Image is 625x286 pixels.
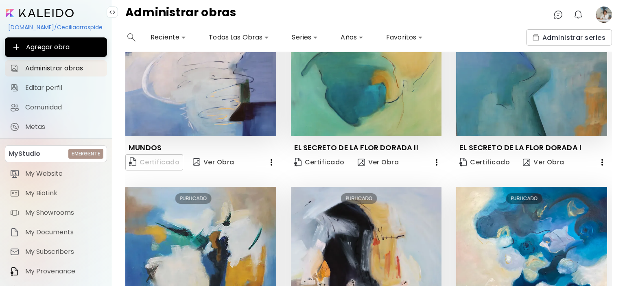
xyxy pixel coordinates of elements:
[5,60,107,76] a: Administrar obras iconAdministrar obras
[526,29,612,46] button: collectionsAdministrar series
[5,244,107,260] a: itemMy Subscribers
[358,159,365,166] img: view-art
[553,10,563,20] img: chatIcon
[25,64,102,72] span: Administrar obras
[5,80,107,96] a: Editar perfil iconEditar perfil
[25,123,102,131] span: Metas
[205,31,272,44] div: Todas Las Obras
[341,193,377,204] div: PUBLICADO
[109,9,116,15] img: collapse
[358,158,399,167] span: Ver Obra
[533,33,605,42] span: Administrar series
[533,34,539,41] img: collections
[354,154,402,170] button: view-artVer Obra
[459,143,581,153] p: EL SECRETO DE LA FLOR DORADA I
[520,154,568,170] button: view-artVer Obra
[456,154,513,170] a: CertificateCertificado
[25,103,102,111] span: Comunidad
[459,158,510,167] span: Certificado
[10,208,20,218] img: item
[25,170,102,178] span: My Website
[573,10,583,20] img: bellIcon
[193,158,200,166] img: view-art
[11,42,101,52] span: Agregar obra
[10,83,20,93] img: Editar perfil icon
[190,154,238,170] button: view-artVer Obra
[175,193,212,204] div: PUBLICADO
[129,143,162,153] p: MUNDOS
[10,169,20,179] img: item
[291,154,348,170] a: CertificateCertificado
[337,31,367,44] div: Años
[10,227,20,237] img: item
[25,189,102,197] span: My BioLink
[523,159,530,166] img: view-art
[5,166,107,182] a: itemMy Website
[10,188,20,198] img: item
[25,248,102,256] span: My Subscribers
[10,63,20,73] img: Administrar obras icon
[25,267,102,275] span: My Provenance
[5,119,107,135] a: completeMetas iconMetas
[294,158,302,166] img: Certificate
[5,99,107,116] a: Comunidad iconComunidad
[127,33,135,41] img: search
[288,31,321,44] div: Series
[506,193,542,204] div: PUBLICADO
[383,31,426,44] div: Favoritos
[10,103,20,112] img: Comunidad icon
[9,149,40,159] p: MyStudio
[125,7,236,23] h4: Administrar obras
[125,29,138,46] button: search
[5,37,107,57] button: Agregar obra
[193,157,234,167] span: Ver Obra
[571,8,585,22] button: bellIcon
[25,228,102,236] span: My Documents
[25,209,102,217] span: My Showrooms
[25,84,102,92] span: Editar perfil
[10,247,20,257] img: item
[294,158,345,167] span: Certificado
[459,158,467,166] img: Certificate
[147,31,189,44] div: Reciente
[294,143,418,153] p: EL SECRETO DE LA FLOR DORADA II
[10,266,20,276] img: item
[5,224,107,240] a: itemMy Documents
[5,20,107,34] div: [DOMAIN_NAME]/Ceciliaarrospide
[5,205,107,221] a: itemMy Showrooms
[5,185,107,201] a: itemMy BioLink
[523,158,564,167] span: Ver Obra
[5,263,107,279] a: itemMy Provenance
[10,122,20,132] img: Metas icon
[72,150,100,157] h6: Emergente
